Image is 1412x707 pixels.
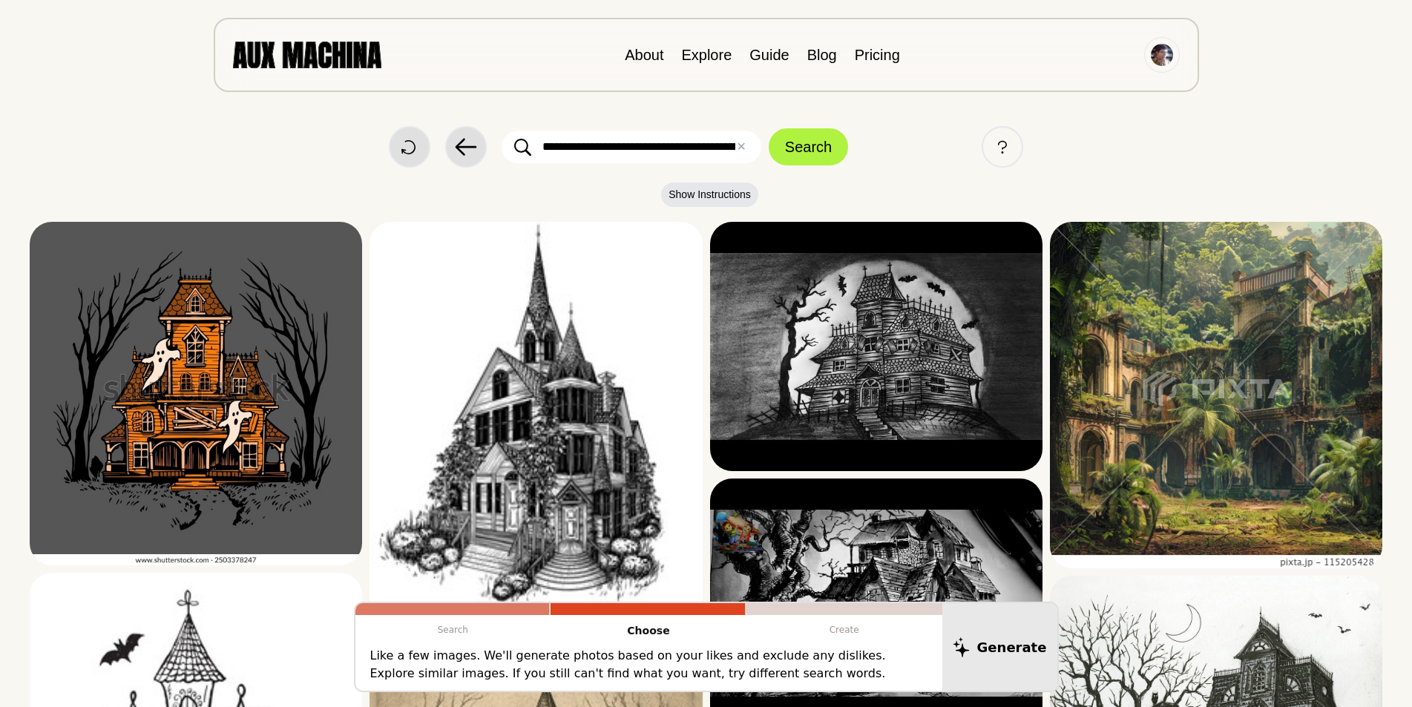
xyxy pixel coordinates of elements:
[445,126,487,168] button: Back
[30,222,362,565] img: Search result
[746,615,942,645] p: Create
[736,138,746,156] button: ✕
[855,47,900,63] a: Pricing
[749,47,789,63] a: Guide
[551,615,746,647] p: Choose
[982,126,1023,168] button: Help
[1050,222,1382,568] img: Search result
[233,42,381,68] img: AUX MACHINA
[625,47,663,63] a: About
[1151,44,1173,66] img: Avatar
[370,647,927,683] p: Like a few images. We'll generate photos based on your likes and exclude any dislikes. Explore si...
[769,128,848,165] button: Search
[942,603,1057,691] button: Generate
[355,615,551,645] p: Search
[661,182,758,207] button: Show Instructions
[681,47,732,63] a: Explore
[710,222,1042,471] img: Search result
[370,222,702,639] img: Search result
[807,47,837,63] a: Blog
